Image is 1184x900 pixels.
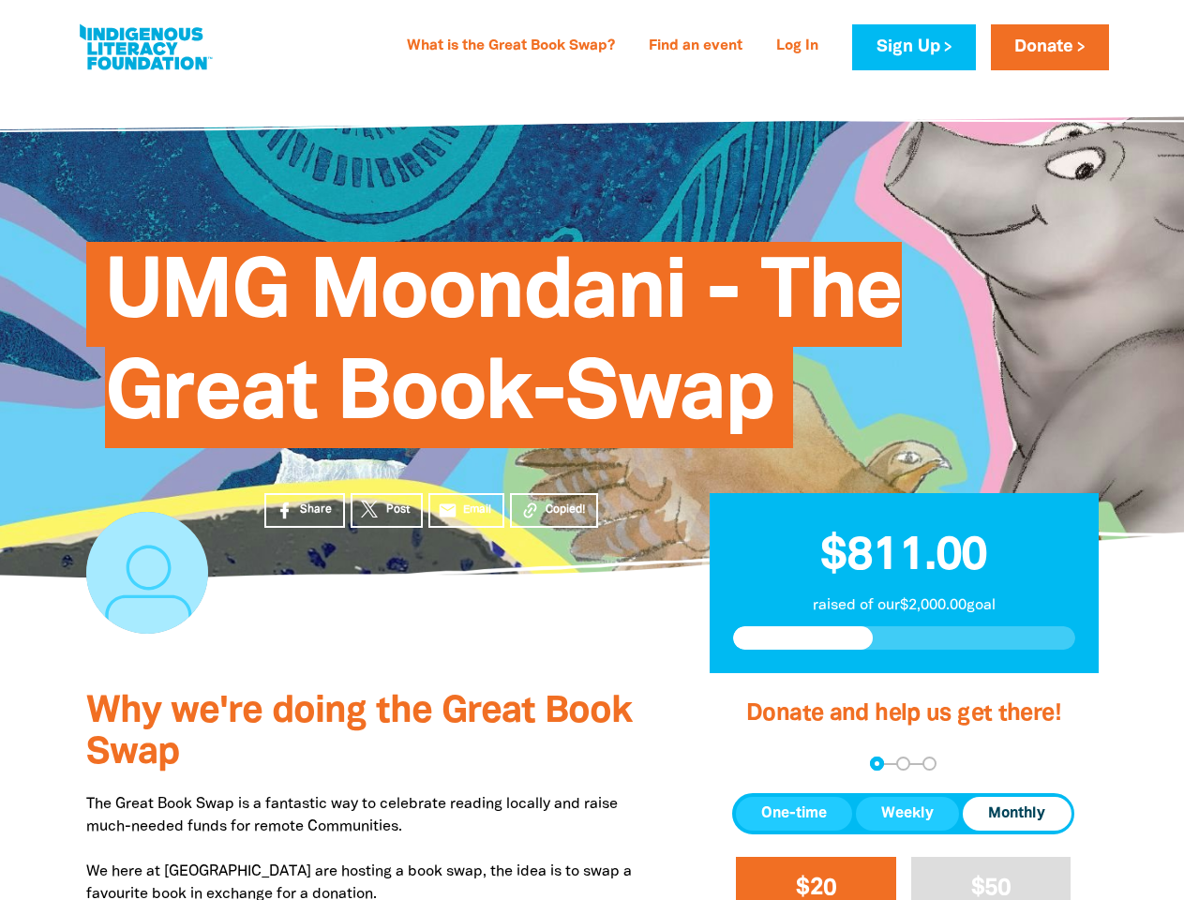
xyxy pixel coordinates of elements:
button: Navigate to step 2 of 3 to enter your details [896,757,910,771]
button: Copied! [510,493,598,528]
button: Navigate to step 1 of 3 to enter your donation amount [870,757,884,771]
span: UMG Moondani - The Great Book-Swap [105,256,903,448]
span: Post [386,502,410,518]
span: Email [463,502,491,518]
a: What is the Great Book Swap? [396,32,626,62]
span: Weekly [881,802,934,825]
a: Post [351,493,423,528]
span: One-time [761,802,827,825]
a: Log In [765,32,830,62]
div: Donation frequency [732,793,1074,834]
button: Monthly [963,797,1071,831]
button: One-time [736,797,852,831]
span: Monthly [988,802,1045,825]
p: raised of our $2,000.00 goal [733,594,1075,617]
a: Donate [991,24,1109,70]
a: Share [264,493,345,528]
span: Copied! [546,502,585,518]
span: $50 [971,877,1012,899]
button: Navigate to step 3 of 3 to enter your payment details [922,757,937,771]
a: emailEmail [428,493,505,528]
span: $20 [796,877,836,899]
a: Sign Up [852,24,975,70]
button: Weekly [856,797,959,831]
span: $811.00 [820,535,987,578]
i: email [438,501,457,520]
span: Donate and help us get there! [746,703,1061,725]
span: Share [300,502,332,518]
span: Why we're doing the Great Book Swap [86,695,632,771]
a: Find an event [637,32,754,62]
